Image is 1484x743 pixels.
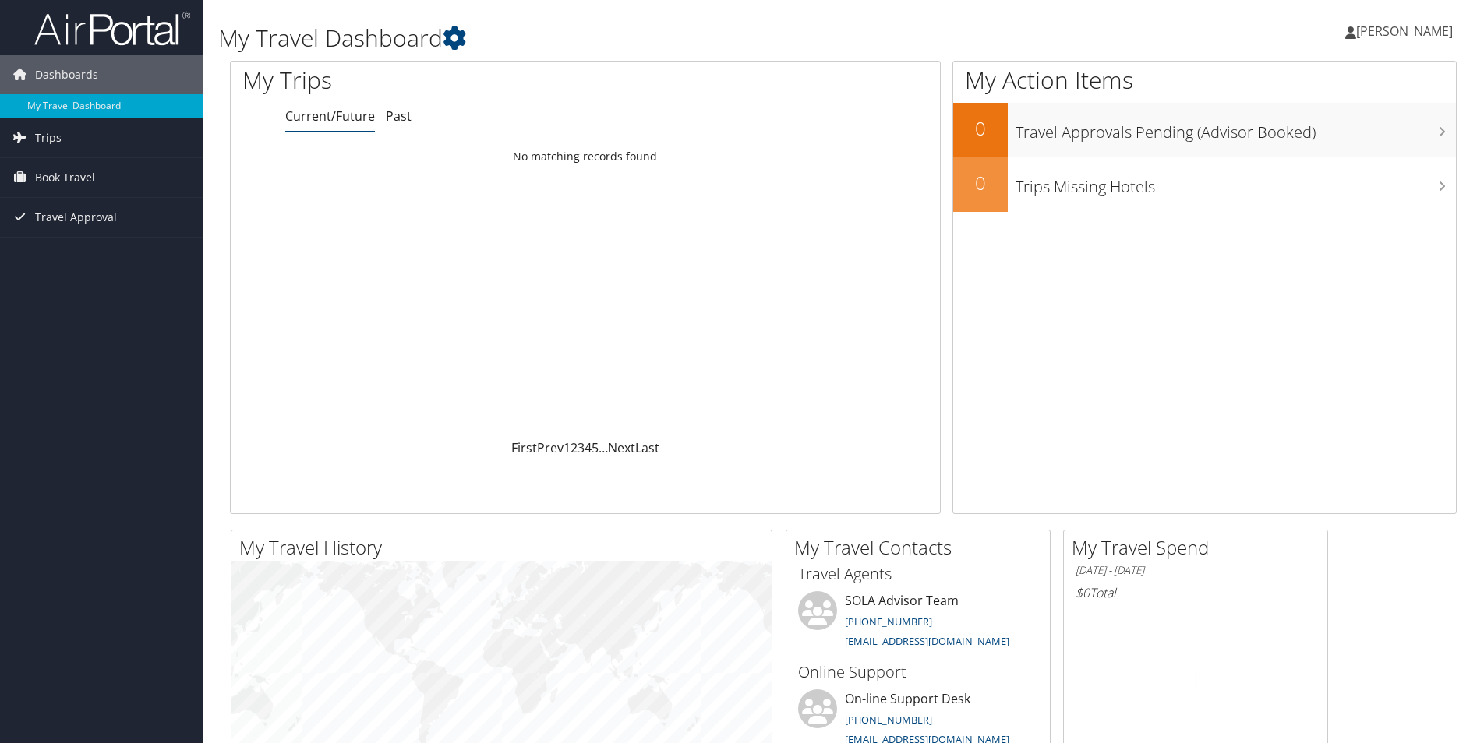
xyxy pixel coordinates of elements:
[1345,8,1468,55] a: [PERSON_NAME]
[35,158,95,197] span: Book Travel
[1076,584,1090,601] span: $0
[1072,534,1327,561] h2: My Travel Spend
[1356,23,1453,40] span: [PERSON_NAME]
[1076,584,1316,601] h6: Total
[845,634,1009,648] a: [EMAIL_ADDRESS][DOMAIN_NAME]
[285,107,375,125] a: Current/Future
[564,439,571,456] a: 1
[1016,168,1456,198] h3: Trips Missing Hotels
[386,107,412,125] a: Past
[511,439,537,456] a: First
[585,439,592,456] a: 4
[1076,563,1316,578] h6: [DATE] - [DATE]
[578,439,585,456] a: 3
[1016,114,1456,143] h3: Travel Approvals Pending (Advisor Booked)
[239,534,772,561] h2: My Travel History
[35,198,117,237] span: Travel Approval
[599,439,608,456] span: …
[845,713,932,727] a: [PHONE_NUMBER]
[953,64,1456,97] h1: My Action Items
[790,591,1046,655] li: SOLA Advisor Team
[34,10,190,47] img: airportal-logo.png
[798,563,1038,585] h3: Travel Agents
[635,439,659,456] a: Last
[218,22,1051,55] h1: My Travel Dashboard
[571,439,578,456] a: 2
[794,534,1050,561] h2: My Travel Contacts
[592,439,599,456] a: 5
[35,118,62,157] span: Trips
[953,103,1456,157] a: 0Travel Approvals Pending (Advisor Booked)
[35,55,98,94] span: Dashboards
[953,170,1008,196] h2: 0
[845,614,932,629] a: [PHONE_NUMBER]
[798,661,1038,683] h3: Online Support
[242,64,633,97] h1: My Trips
[537,439,564,456] a: Prev
[953,115,1008,142] h2: 0
[608,439,635,456] a: Next
[953,157,1456,212] a: 0Trips Missing Hotels
[231,143,940,171] td: No matching records found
